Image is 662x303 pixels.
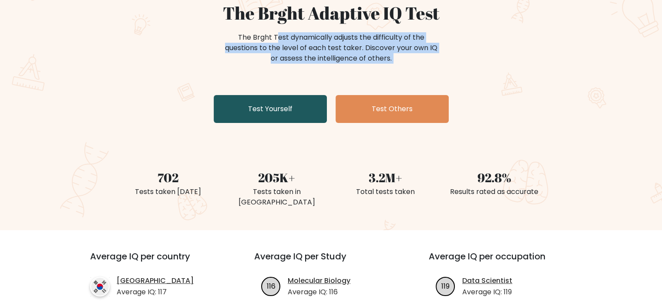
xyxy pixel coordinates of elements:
[288,287,350,297] p: Average IQ: 116
[288,276,350,286] a: Molecular Biology
[267,281,276,291] text: 116
[336,95,449,123] a: Test Others
[117,287,194,297] p: Average IQ: 117
[214,95,327,123] a: Test Yourself
[117,276,194,286] a: [GEOGRAPHIC_DATA]
[441,281,450,291] text: 119
[119,3,544,24] h1: The Brght Adaptive IQ Test
[336,187,435,197] div: Total tests taken
[228,187,326,208] div: Tests taken in [GEOGRAPHIC_DATA]
[222,32,440,64] div: The Brght Test dynamically adjusts the difficulty of the questions to the level of each test take...
[336,168,435,187] div: 3.2M+
[462,287,512,297] p: Average IQ: 119
[462,276,512,286] a: Data Scientist
[119,187,217,197] div: Tests taken [DATE]
[228,168,326,187] div: 205K+
[254,251,408,272] h3: Average IQ per Study
[429,251,582,272] h3: Average IQ per occupation
[90,251,223,272] h3: Average IQ per country
[90,277,110,296] img: country
[445,187,544,197] div: Results rated as accurate
[445,168,544,187] div: 92.8%
[119,168,217,187] div: 702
